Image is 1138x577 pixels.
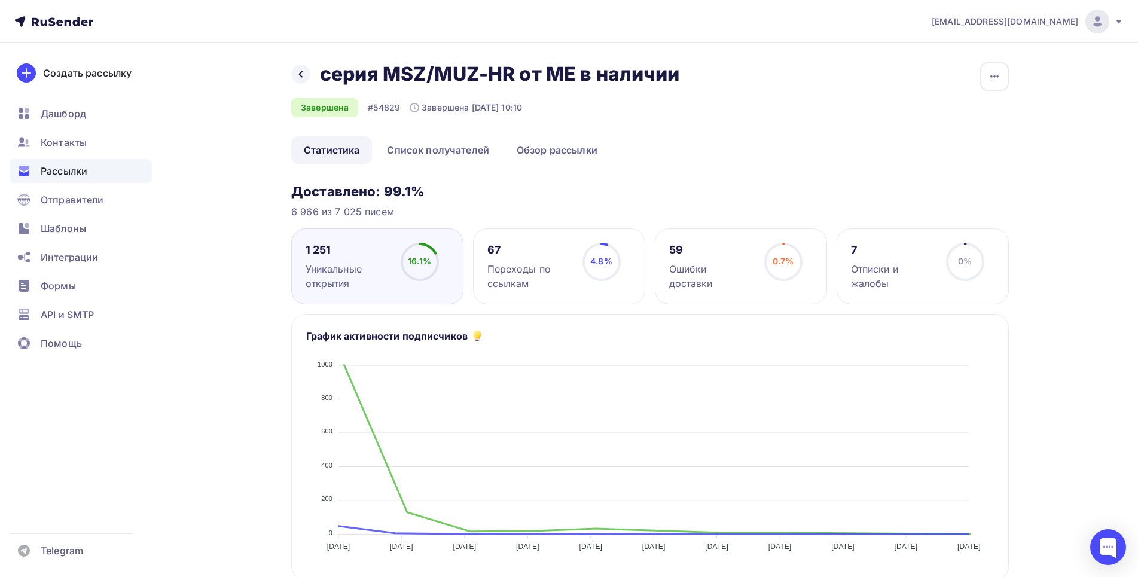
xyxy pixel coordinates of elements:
[453,542,477,551] tspan: [DATE]
[851,262,935,291] div: Отписки и жалобы
[768,542,792,551] tspan: [DATE]
[579,542,602,551] tspan: [DATE]
[291,136,372,164] a: Статистика
[705,542,728,551] tspan: [DATE]
[318,361,332,368] tspan: 1000
[504,136,610,164] a: Обзор рассылки
[368,102,400,114] div: #54829
[408,256,431,266] span: 16.1%
[487,243,572,257] div: 67
[831,542,855,551] tspan: [DATE]
[410,102,522,114] div: Завершена [DATE] 10:10
[932,16,1078,28] span: [EMAIL_ADDRESS][DOMAIN_NAME]
[41,250,98,264] span: Интеграции
[10,216,152,240] a: Шаблоны
[41,279,76,293] span: Формы
[932,10,1124,33] a: [EMAIL_ADDRESS][DOMAIN_NAME]
[895,542,918,551] tspan: [DATE]
[41,221,86,236] span: Шаблоны
[958,256,972,266] span: 0%
[321,462,332,469] tspan: 400
[321,495,332,502] tspan: 200
[306,243,390,257] div: 1 251
[669,243,753,257] div: 59
[306,329,468,343] h5: График активности подписчиков
[291,183,1009,200] h3: Доставлено: 99.1%
[487,262,572,291] div: Переходы по ссылкам
[957,542,981,551] tspan: [DATE]
[320,62,679,86] h2: серия MSZ/MUZ-HR от МЕ в наличии
[41,544,83,558] span: Telegram
[10,274,152,298] a: Формы
[773,256,794,266] span: 0.7%
[327,542,350,551] tspan: [DATE]
[851,243,935,257] div: 7
[374,136,502,164] a: Список получателей
[669,262,753,291] div: Ошибки доставки
[41,193,104,207] span: Отправители
[306,262,390,291] div: Уникальные открытия
[291,98,358,117] div: Завершена
[10,102,152,126] a: Дашборд
[41,336,82,350] span: Помощь
[516,542,539,551] tspan: [DATE]
[321,394,332,401] tspan: 800
[41,135,87,149] span: Контакты
[43,66,132,80] div: Создать рассылку
[590,256,612,266] span: 4.8%
[642,542,666,551] tspan: [DATE]
[41,307,94,322] span: API и SMTP
[291,204,1009,219] div: 6 966 из 7 025 писем
[321,428,332,435] tspan: 600
[390,542,413,551] tspan: [DATE]
[10,188,152,212] a: Отправители
[10,130,152,154] a: Контакты
[329,529,332,536] tspan: 0
[41,106,86,121] span: Дашборд
[10,159,152,183] a: Рассылки
[41,164,87,178] span: Рассылки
